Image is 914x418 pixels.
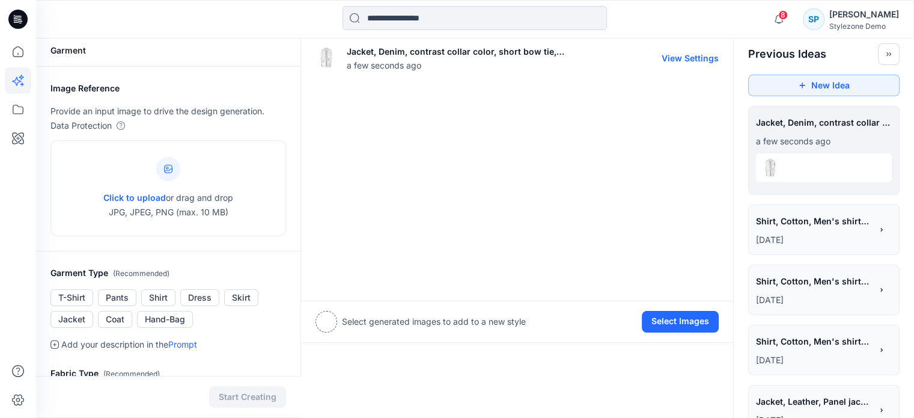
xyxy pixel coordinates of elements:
[756,393,870,410] span: Jacket, Leather, Panel jacket, beige contrast panels, contrast seams, cream / beige tone colour, ...
[868,158,887,177] img: 0.png
[50,289,93,306] button: T-Shirt
[756,353,871,367] p: October 13, 2025
[761,158,780,177] img: eyJhbGciOiJIUzI1NiIsImtpZCI6IjAiLCJ0eXAiOiJKV1QifQ.eyJkYXRhIjp7InR5cGUiOiJzdG9yYWdlIiwicGF0aCI6Im...
[50,104,286,118] p: Provide an input image to drive the design generation.
[98,289,136,306] button: Pants
[141,289,175,306] button: Shirt
[315,47,337,69] img: eyJhbGciOiJIUzI1NiIsImtpZCI6IjAiLCJ0eXAiOiJKV1QifQ.eyJkYXRhIjp7InR5cGUiOiJzdG9yYWdlIiwicGF0aCI6Im...
[878,43,900,65] button: Toggle idea bar
[829,22,899,31] div: Stylezone Demo
[829,7,899,22] div: [PERSON_NAME]
[103,191,233,220] p: or drag and drop JPG, JPEG, PNG (max. 10 MB)
[756,333,870,350] span: Shirt, Cotton, Men's shirt with option to zip on sleeves and front 2 pockets
[520,87,617,183] img: 2.png
[748,47,826,61] h2: Previous Ideas
[642,311,719,333] button: Select Images
[50,366,286,381] h2: Fabric Type
[50,118,112,133] p: Data Protection
[50,266,286,281] h2: Garment Type
[137,311,193,328] button: Hand-Bag
[113,269,169,278] span: ( Recommended )
[418,87,514,183] img: 1.png
[856,158,875,177] img: 1.png
[316,87,412,183] img: 0.png
[50,81,286,96] h2: Image Reference
[347,59,652,72] span: a few seconds ago
[98,311,132,328] button: Coat
[50,311,93,328] button: Jacket
[756,134,892,149] p: October 15, 2025
[756,212,870,230] span: Shirt, Cotton, Men's shirt, button down, front patch pocket, with removable zip sleeves
[844,158,863,177] img: 2.png
[756,272,870,290] span: Shirt, Cotton, Men's shirt with option to zip on sleeves and front 2 pockets
[622,87,718,183] img: 3.png
[756,114,892,131] span: Jacket, Denim, contrast collar color, short bow tie, female trench coat
[756,233,871,247] p: October 13, 2025
[103,192,166,203] span: Click to upload
[662,53,719,63] button: View Settings
[61,337,197,352] p: Add your description in the
[803,8,824,30] div: SP
[778,10,788,20] span: 8
[756,293,871,307] p: October 13, 2025
[224,289,258,306] button: Skirt
[103,369,160,378] span: ( Recommended )
[748,75,900,96] button: New Idea
[347,45,652,59] p: Jacket, Denim, contrast collar color, short bow tie, female trench coat
[180,289,219,306] button: Dress
[168,339,197,349] a: Prompt
[342,315,526,329] p: Select generated images to add to a new style
[832,158,851,177] img: 3.png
